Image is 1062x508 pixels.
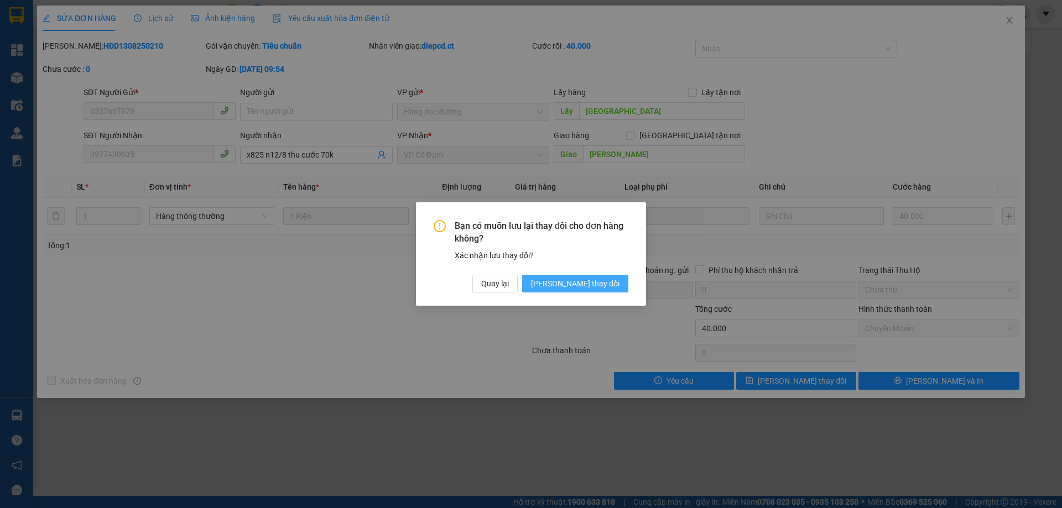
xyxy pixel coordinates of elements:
span: [PERSON_NAME] thay đổi [531,277,619,290]
button: [PERSON_NAME] thay đổi [522,275,628,292]
div: Xác nhận lưu thay đổi? [455,249,628,261]
button: Quay lại [472,275,518,292]
span: Bạn có muốn lưu lại thay đổi cho đơn hàng không? [455,220,628,245]
span: exclamation-circle [434,220,446,232]
span: Quay lại [481,277,509,290]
